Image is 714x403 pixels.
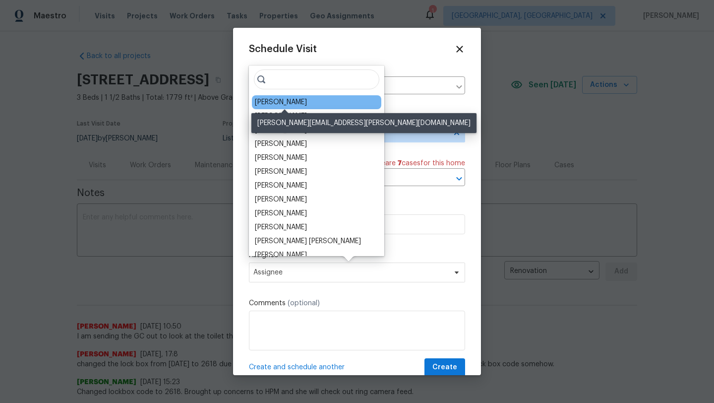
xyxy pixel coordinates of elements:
div: [PERSON_NAME] [PERSON_NAME] [255,236,361,246]
div: [PERSON_NAME] [255,139,307,149]
div: [PERSON_NAME] [255,250,307,260]
div: [PERSON_NAME] [255,111,307,121]
button: Create [424,358,465,377]
div: [PERSON_NAME] [255,208,307,218]
span: Create and schedule another [249,362,345,372]
div: [PERSON_NAME] [255,97,307,107]
div: [PERSON_NAME] [255,181,307,191]
span: Assignee [253,269,448,276]
span: There are case s for this home [366,158,465,168]
div: [PERSON_NAME] [255,195,307,204]
span: (optional) [288,300,320,307]
div: [PERSON_NAME] [255,153,307,163]
div: [PERSON_NAME][EMAIL_ADDRESS][PERSON_NAME][DOMAIN_NAME] [251,113,476,133]
div: [PERSON_NAME] [255,222,307,232]
div: [PERSON_NAME] [255,167,307,177]
span: Create [432,361,457,374]
label: Comments [249,298,465,308]
span: Schedule Visit [249,44,317,54]
button: Open [452,172,466,186]
span: 7 [398,160,402,167]
span: Close [454,44,465,55]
